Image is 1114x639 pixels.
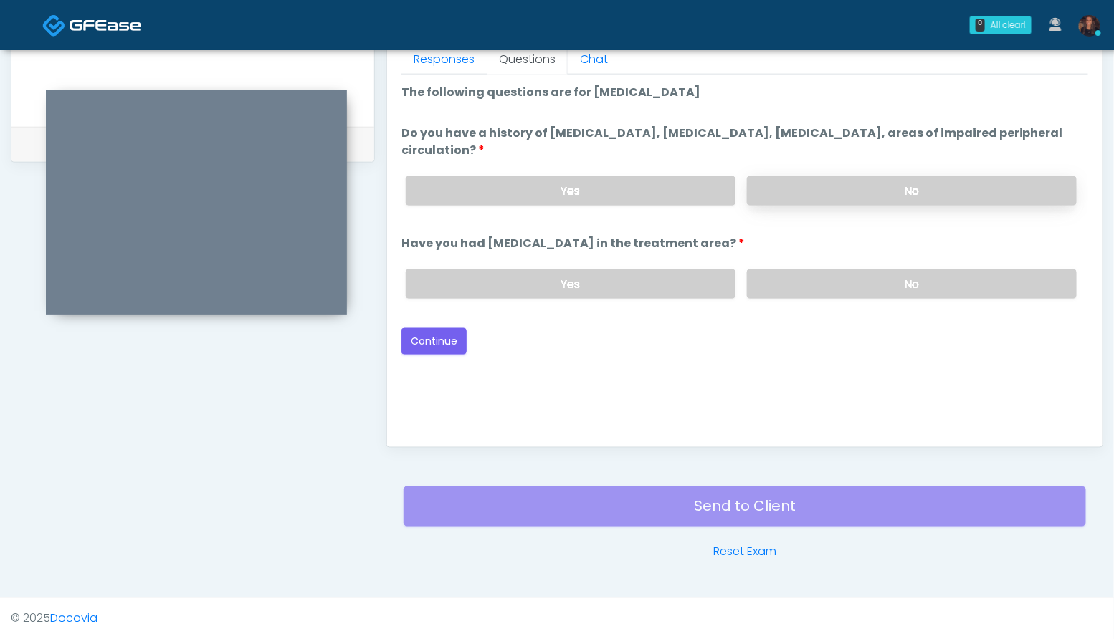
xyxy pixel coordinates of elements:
label: Do you have a history of [MEDICAL_DATA], [MEDICAL_DATA], [MEDICAL_DATA], areas of impaired periph... [401,125,1088,159]
a: Chat [568,44,620,75]
label: No [747,176,1077,206]
a: Questions [487,44,568,75]
img: Rozlyn Bauer [1079,15,1100,37]
a: Reset Exam [713,544,776,561]
a: Docovia [42,1,141,48]
div: All clear! [991,19,1027,32]
button: Continue [401,328,467,355]
label: Yes [406,269,735,299]
label: Have you had [MEDICAL_DATA] in the treatment area? [401,235,745,252]
img: Docovia [70,18,141,32]
a: 0 All clear! [961,10,1040,40]
label: The following questions are for [MEDICAL_DATA] [401,84,700,101]
label: No [747,269,1077,299]
button: Open LiveChat chat widget [11,6,54,49]
a: Responses [401,44,487,75]
a: Docovia [50,610,97,627]
img: Docovia [42,14,66,37]
div: 0 [976,19,985,32]
label: Yes [406,176,735,206]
